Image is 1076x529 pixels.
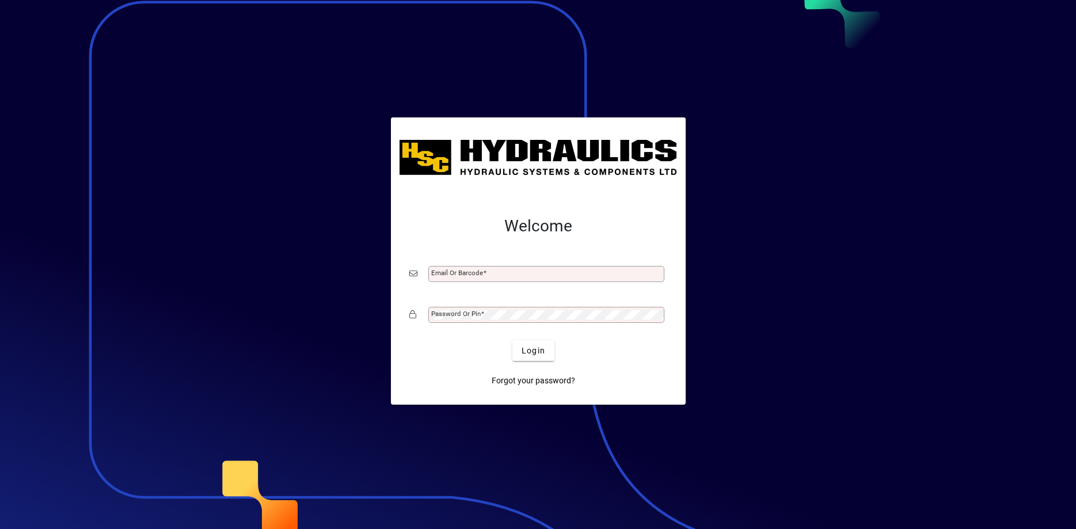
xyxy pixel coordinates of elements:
[409,216,667,236] h2: Welcome
[512,340,554,361] button: Login
[487,370,580,391] a: Forgot your password?
[522,345,545,357] span: Login
[431,269,483,277] mat-label: Email or Barcode
[492,375,575,387] span: Forgot your password?
[431,310,481,318] mat-label: Password or Pin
